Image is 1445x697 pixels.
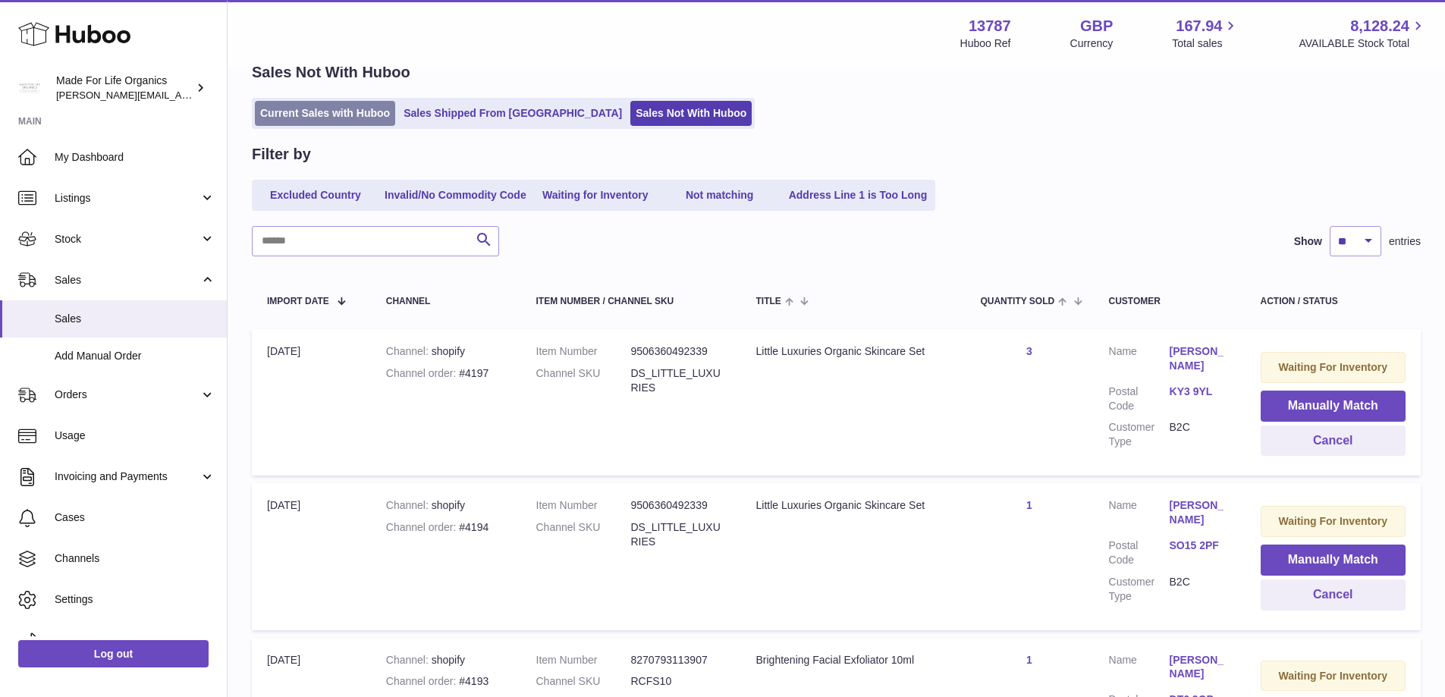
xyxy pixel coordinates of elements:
[386,345,432,357] strong: Channel
[1109,344,1170,377] dt: Name
[1299,16,1427,51] a: 8,128.24 AVAILABLE Stock Total
[631,520,726,549] dd: DS_LITTLE_LUXURIES
[56,89,385,101] span: [PERSON_NAME][EMAIL_ADDRESS][PERSON_NAME][DOMAIN_NAME]
[980,297,1054,306] span: Quantity Sold
[1109,575,1170,604] dt: Customer Type
[1261,297,1406,306] div: Action / Status
[631,366,726,395] dd: DS_LITTLE_LUXURIES
[1109,420,1170,449] dt: Customer Type
[1261,579,1406,611] button: Cancel
[386,366,506,381] div: #4197
[252,329,371,476] td: [DATE]
[536,653,631,667] dt: Item Number
[386,344,506,359] div: shopify
[386,654,432,666] strong: Channel
[1350,16,1409,36] span: 8,128.24
[969,16,1011,36] strong: 13787
[536,674,631,689] dt: Channel SKU
[1109,297,1230,306] div: Customer
[1080,16,1113,36] strong: GBP
[55,349,215,363] span: Add Manual Order
[756,498,950,513] div: Little Luxuries Organic Skincare Set
[631,653,726,667] dd: 8270793113907
[1170,420,1230,449] dd: B2C
[255,101,395,126] a: Current Sales with Huboo
[1176,16,1222,36] span: 167.94
[386,499,432,511] strong: Channel
[1389,234,1421,249] span: entries
[386,675,460,687] strong: Channel order
[756,297,781,306] span: Title
[1299,36,1427,51] span: AVAILABLE Stock Total
[55,388,199,402] span: Orders
[55,510,215,525] span: Cases
[1170,575,1230,604] dd: B2C
[386,521,460,533] strong: Channel order
[1170,653,1230,682] a: [PERSON_NAME]
[386,498,506,513] div: shopify
[267,297,329,306] span: Import date
[55,592,215,607] span: Settings
[1172,36,1239,51] span: Total sales
[255,183,376,208] a: Excluded Country
[1026,654,1032,666] a: 1
[18,640,209,667] a: Log out
[386,520,506,535] div: #4194
[252,62,410,83] h2: Sales Not With Huboo
[55,429,215,443] span: Usage
[386,674,506,689] div: #4193
[386,653,506,667] div: shopify
[1170,385,1230,399] a: KY3 9YL
[1261,391,1406,422] button: Manually Match
[379,183,532,208] a: Invalid/No Commodity Code
[56,74,193,102] div: Made For Life Organics
[252,483,371,629] td: [DATE]
[1261,425,1406,457] button: Cancel
[536,344,631,359] dt: Item Number
[55,232,199,246] span: Stock
[55,273,199,287] span: Sales
[1279,515,1387,527] strong: Waiting For Inventory
[386,367,460,379] strong: Channel order
[1109,538,1170,567] dt: Postal Code
[535,183,656,208] a: Waiting for Inventory
[631,498,726,513] dd: 9506360492339
[756,344,950,359] div: Little Luxuries Organic Skincare Set
[659,183,781,208] a: Not matching
[1109,498,1170,531] dt: Name
[1170,344,1230,373] a: [PERSON_NAME]
[536,498,631,513] dt: Item Number
[55,551,215,566] span: Channels
[55,633,215,648] span: Returns
[960,36,1011,51] div: Huboo Ref
[55,312,215,326] span: Sales
[1026,345,1032,357] a: 3
[756,653,950,667] div: Brightening Facial Exfoliator 10ml
[55,150,215,165] span: My Dashboard
[1109,653,1170,686] dt: Name
[1170,538,1230,553] a: SO15 2PF
[55,469,199,484] span: Invoicing and Payments
[536,520,631,549] dt: Channel SKU
[1109,385,1170,413] dt: Postal Code
[630,101,752,126] a: Sales Not With Huboo
[631,344,726,359] dd: 9506360492339
[1172,16,1239,51] a: 167.94 Total sales
[1279,670,1387,682] strong: Waiting For Inventory
[1026,499,1032,511] a: 1
[398,101,627,126] a: Sales Shipped From [GEOGRAPHIC_DATA]
[536,366,631,395] dt: Channel SKU
[1294,234,1322,249] label: Show
[631,674,726,689] dd: RCFS10
[1261,545,1406,576] button: Manually Match
[784,183,933,208] a: Address Line 1 is Too Long
[18,77,41,99] img: geoff.winwood@madeforlifeorganics.com
[1279,361,1387,373] strong: Waiting For Inventory
[1070,36,1114,51] div: Currency
[1170,498,1230,527] a: [PERSON_NAME]
[536,297,726,306] div: Item Number / Channel SKU
[386,297,506,306] div: Channel
[252,144,311,165] h2: Filter by
[55,191,199,206] span: Listings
